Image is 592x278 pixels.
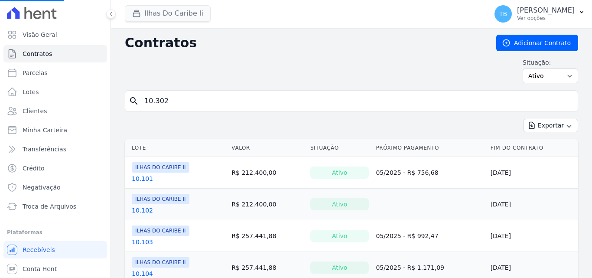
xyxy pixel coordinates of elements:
[23,265,57,273] span: Conta Hent
[3,160,107,177] a: Crédito
[132,162,189,173] span: ILHAS DO CARIBE II
[23,30,57,39] span: Visão Geral
[132,257,189,268] span: ILHAS DO CARIBE II
[129,96,139,106] i: search
[487,189,578,220] td: [DATE]
[228,139,307,157] th: Valor
[23,183,61,192] span: Negativação
[376,264,444,271] a: 05/2025 - R$ 1.171,09
[228,157,307,189] td: R$ 212.400,00
[228,189,307,220] td: R$ 212.400,00
[376,232,438,239] a: 05/2025 - R$ 992,47
[132,226,189,236] span: ILHAS DO CARIBE II
[310,198,369,210] div: Ativo
[496,35,578,51] a: Adicionar Contrato
[125,5,211,22] button: Ilhas Do Caribe Ii
[310,167,369,179] div: Ativo
[307,139,373,157] th: Situação
[372,139,487,157] th: Próximo Pagamento
[3,26,107,43] a: Visão Geral
[23,126,67,134] span: Minha Carteira
[3,45,107,62] a: Contratos
[132,206,153,215] a: 10.102
[23,202,76,211] span: Troca de Arquivos
[228,220,307,252] td: R$ 257.441,88
[524,119,578,132] button: Exportar
[487,220,578,252] td: [DATE]
[23,245,55,254] span: Recebíveis
[523,58,578,67] label: Situação:
[125,139,228,157] th: Lote
[7,227,104,238] div: Plataformas
[3,179,107,196] a: Negativação
[3,198,107,215] a: Troca de Arquivos
[3,83,107,101] a: Lotes
[499,11,507,17] span: TB
[517,6,575,15] p: [PERSON_NAME]
[23,164,45,173] span: Crédito
[23,49,52,58] span: Contratos
[487,157,578,189] td: [DATE]
[132,194,189,204] span: ILHAS DO CARIBE II
[125,35,482,51] h2: Contratos
[310,262,369,274] div: Ativo
[3,102,107,120] a: Clientes
[310,230,369,242] div: Ativo
[23,107,47,115] span: Clientes
[3,141,107,158] a: Transferências
[517,15,575,22] p: Ver opções
[132,238,153,246] a: 10.103
[3,260,107,278] a: Conta Hent
[132,269,153,278] a: 10.104
[3,241,107,258] a: Recebíveis
[3,121,107,139] a: Minha Carteira
[488,2,592,26] button: TB [PERSON_NAME] Ver opções
[23,69,48,77] span: Parcelas
[139,92,574,110] input: Buscar por nome do lote
[376,169,438,176] a: 05/2025 - R$ 756,68
[23,145,66,154] span: Transferências
[132,174,153,183] a: 10.101
[487,139,578,157] th: Fim do Contrato
[3,64,107,82] a: Parcelas
[23,88,39,96] span: Lotes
